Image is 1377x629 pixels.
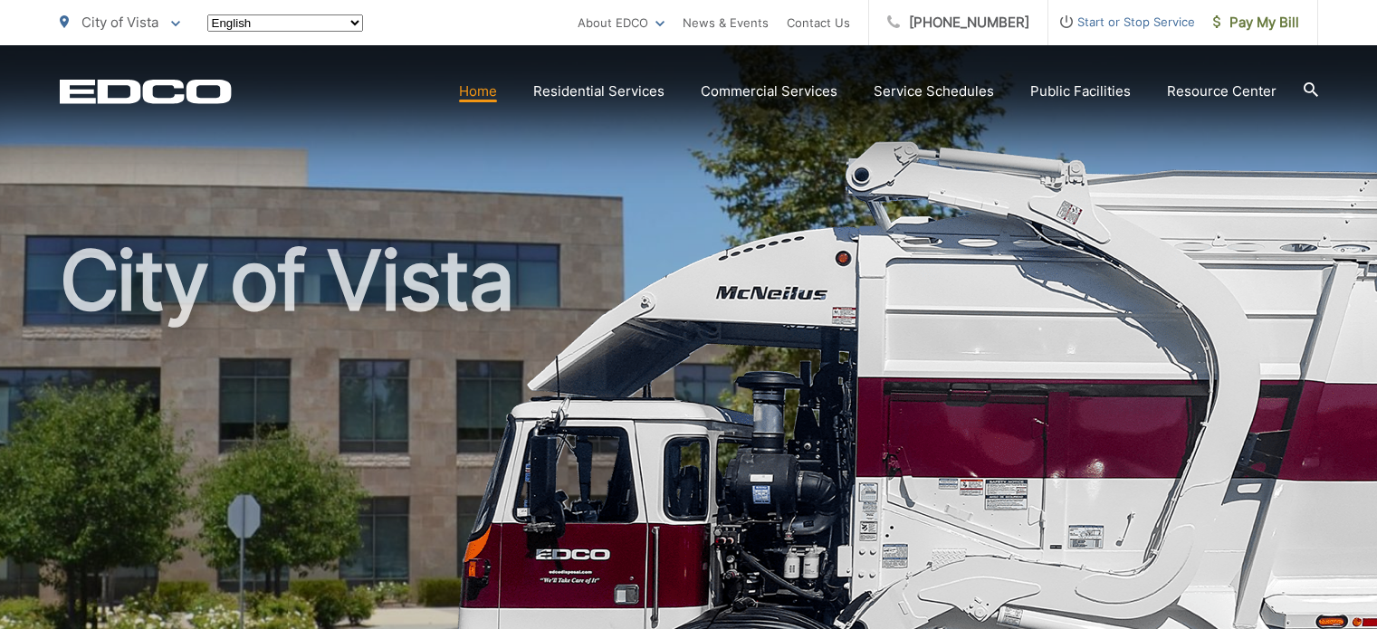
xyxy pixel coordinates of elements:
select: Select a language [207,14,363,32]
a: EDCD logo. Return to the homepage. [60,79,232,104]
a: Commercial Services [701,81,837,102]
a: About EDCO [578,12,665,33]
a: News & Events [683,12,769,33]
span: Pay My Bill [1213,12,1299,33]
a: Home [459,81,497,102]
span: City of Vista [81,14,158,31]
a: Residential Services [533,81,665,102]
a: Resource Center [1167,81,1277,102]
a: Contact Us [787,12,850,33]
a: Public Facilities [1030,81,1131,102]
a: Service Schedules [874,81,994,102]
